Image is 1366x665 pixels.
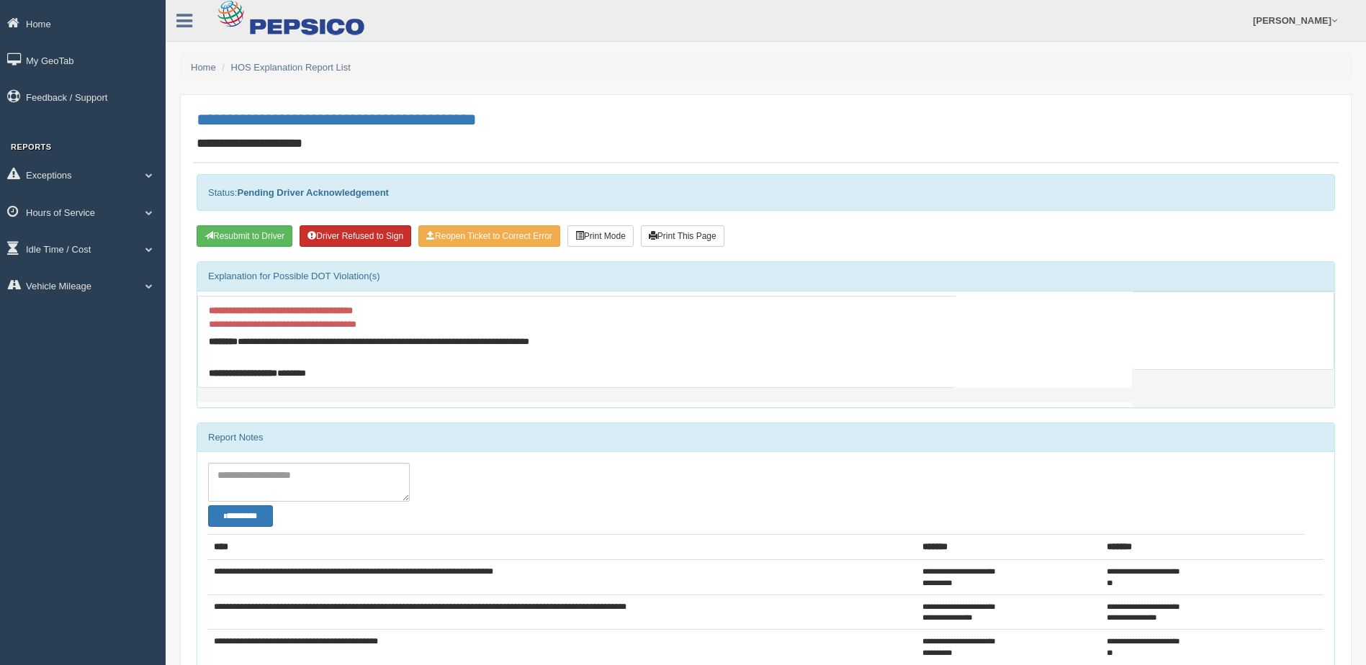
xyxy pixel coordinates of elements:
a: Home [191,62,216,73]
button: Print Mode [567,225,634,247]
button: Change Filter Options [208,505,273,527]
strong: Pending Driver Acknowledgement [237,187,388,198]
div: Report Notes [197,423,1334,452]
div: Explanation for Possible DOT Violation(s) [197,262,1334,291]
button: Resubmit To Driver [197,225,292,247]
button: Driver Refused to Sign [300,225,411,247]
a: HOS Explanation Report List [231,62,351,73]
button: Print This Page [641,225,724,247]
div: Status: [197,174,1335,211]
button: Reopen Ticket [418,225,560,247]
